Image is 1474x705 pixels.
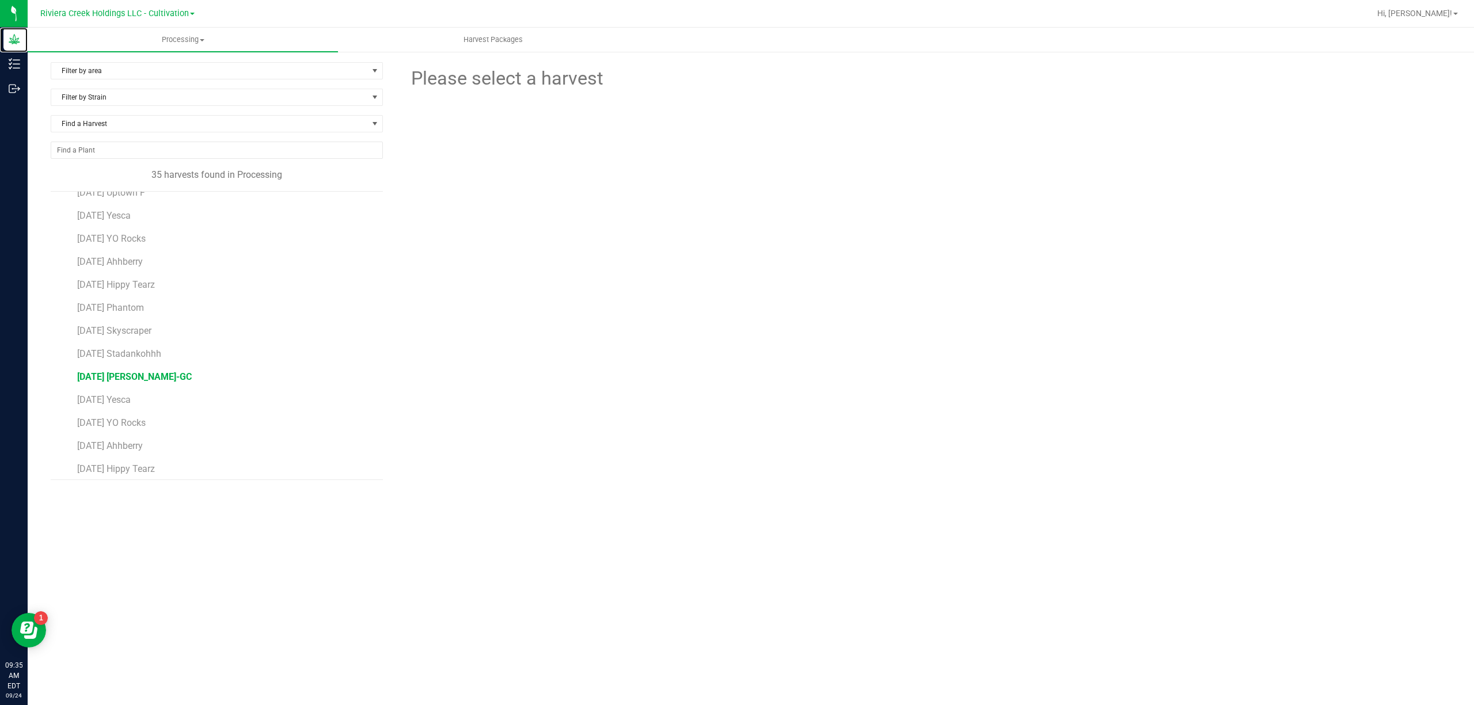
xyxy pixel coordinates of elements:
span: [DATE] YO Rocks [77,417,146,428]
span: [DATE] Ahhberry [77,440,143,451]
span: Harvest Packages [448,35,538,45]
span: [DATE] [PERSON_NAME]-GC [77,371,192,382]
span: [DATE] Uptown F [77,187,145,198]
span: Filter by area [51,63,368,79]
span: [DATE] Stadankohhh [77,348,161,359]
span: select [368,63,382,79]
span: [DATE] YO Rocks [77,233,146,244]
span: [DATE] Ahhberry [77,256,143,267]
span: [DATE] Phantom [77,302,144,313]
span: Filter by Strain [51,89,368,105]
span: Hi, [PERSON_NAME]! [1377,9,1452,18]
span: [DATE] Yesca [77,394,131,405]
p: 09/24 [5,691,22,700]
iframe: Resource center unread badge [34,611,48,625]
span: [DATE] Hippy Tearz [77,279,155,290]
iframe: Resource center [12,613,46,647]
inline-svg: Outbound [9,83,20,94]
a: Processing [28,28,338,52]
span: [DATE] Hippy Tearz [77,463,155,474]
input: NO DATA FOUND [51,142,382,158]
p: 09:35 AM EDT [5,660,22,691]
div: 35 harvests found in Processing [51,168,383,182]
a: Harvest Packages [338,28,648,52]
span: [DATE] Skyscraper [77,325,151,336]
inline-svg: Grow [9,33,20,45]
span: Processing [28,35,338,45]
span: [DATE] Yesca [77,210,131,221]
inline-svg: Inventory [9,58,20,70]
span: Riviera Creek Holdings LLC - Cultivation [40,9,189,18]
span: Please select a harvest [409,64,603,93]
span: Find a Harvest [51,116,368,132]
